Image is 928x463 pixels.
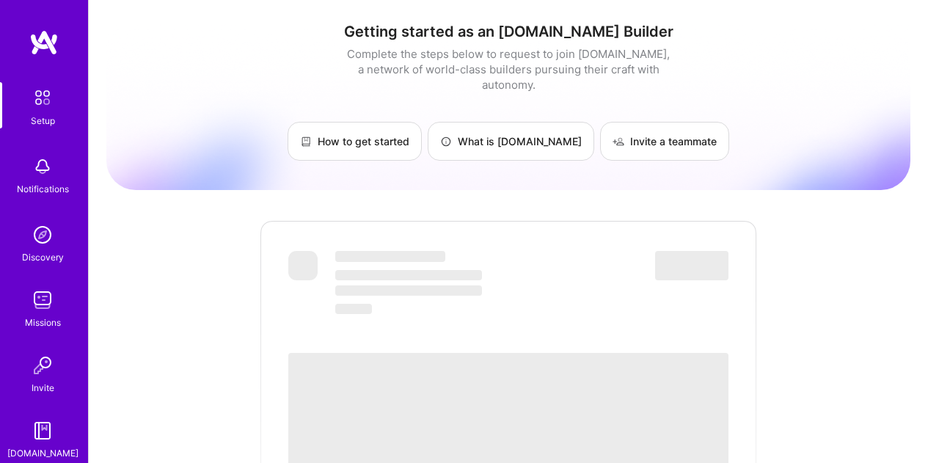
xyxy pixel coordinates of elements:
div: [DOMAIN_NAME] [7,445,78,461]
img: How to get started [300,136,312,147]
div: Complete the steps below to request to join [DOMAIN_NAME], a network of world-class builders purs... [343,46,673,92]
img: Invite [28,351,57,380]
span: ‌ [655,251,728,280]
img: guide book [28,416,57,445]
img: logo [29,29,59,56]
a: How to get started [288,122,422,161]
img: What is A.Team [440,136,452,147]
span: ‌ [335,285,482,296]
img: discovery [28,220,57,249]
img: bell [28,152,57,181]
a: What is [DOMAIN_NAME] [428,122,594,161]
div: Setup [31,113,55,128]
img: setup [27,82,58,113]
div: Missions [25,315,61,330]
a: Invite a teammate [600,122,729,161]
span: ‌ [335,270,482,280]
div: Notifications [17,181,69,197]
img: teamwork [28,285,57,315]
img: Invite a teammate [613,136,624,147]
h1: Getting started as an [DOMAIN_NAME] Builder [106,23,910,40]
span: ‌ [335,304,372,314]
span: ‌ [288,251,318,280]
div: Invite [32,380,54,395]
div: Discovery [22,249,64,265]
span: ‌ [335,251,445,262]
